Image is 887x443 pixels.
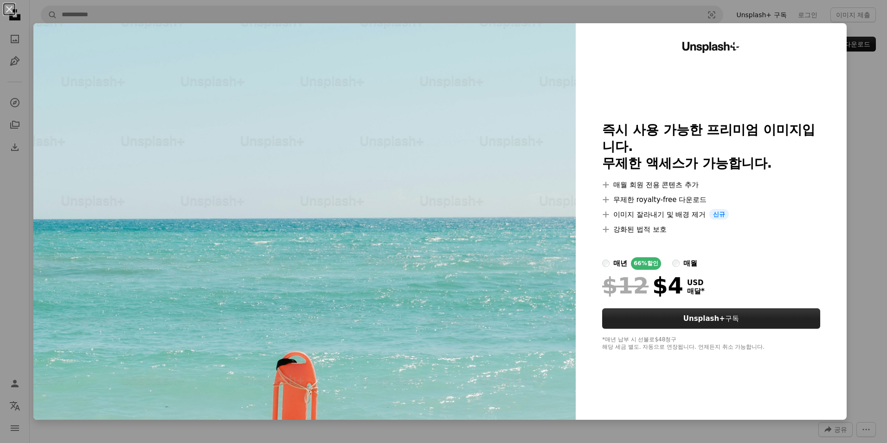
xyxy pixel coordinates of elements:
[602,260,610,267] input: 매년66%할인
[672,260,680,267] input: 매월
[602,179,820,190] li: 매월 회원 전용 콘텐츠 추가
[602,194,820,205] li: 무제한 royalty-free 다운로드
[683,314,725,323] strong: Unsplash+
[709,209,729,220] span: 신규
[687,279,705,287] span: USD
[613,258,627,269] div: 매년
[602,336,820,351] div: *매년 납부 시 선불로 $48 청구 해당 세금 별도. 자동으로 연장됩니다. 언제든지 취소 가능합니다.
[602,274,649,298] span: $12
[683,258,697,269] div: 매월
[602,122,820,172] h2: 즉시 사용 가능한 프리미엄 이미지입니다. 무제한 액세스가 가능합니다.
[602,308,820,329] button: Unsplash+구독
[602,274,683,298] div: $4
[602,224,820,235] li: 강화된 법적 보호
[602,209,820,220] li: 이미지 잘라내기 및 배경 제거
[631,257,661,270] div: 66% 할인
